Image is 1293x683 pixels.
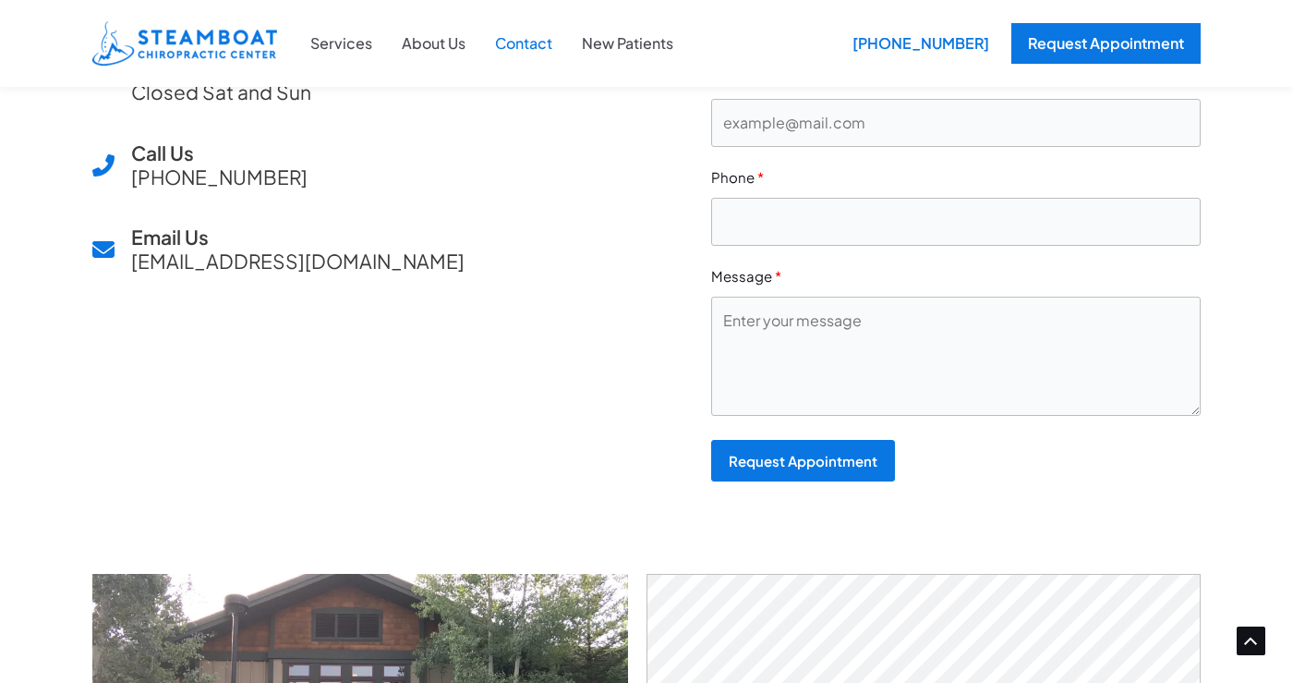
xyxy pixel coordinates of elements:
[840,23,1002,64] div: [PHONE_NUMBER]
[131,140,194,165] strong: Call Us
[567,31,688,55] a: New Patients
[1011,23,1201,64] a: Request Appointment
[711,264,1201,288] div: Message
[711,440,895,482] button: Request Appointment
[296,21,688,66] nav: Site Navigation
[131,226,465,273] span: [EMAIL_ADDRESS][DOMAIN_NAME]
[387,31,480,55] a: About Us
[711,99,1201,147] input: example@mail.com
[840,23,993,64] a: [PHONE_NUMBER]
[131,141,308,189] span: [PHONE_NUMBER]
[92,21,277,66] img: Steamboat Chiropractic Center
[296,31,387,55] a: Services
[131,225,209,250] strong: Email Us
[711,165,1201,189] div: Phone
[729,454,877,468] div: Request Appointment
[480,31,567,55] a: Contact
[131,33,397,104] span: Open Mon to Fri, 9am to 6pm Closed Sat and Sun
